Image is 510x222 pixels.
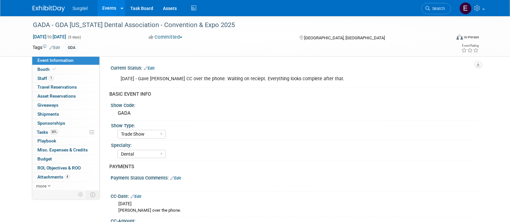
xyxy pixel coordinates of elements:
a: Booth [32,65,99,74]
a: Travel Reservations [32,83,99,92]
span: Misc. Expenses & Credits [37,147,88,152]
span: Playbook [37,138,56,143]
td: Toggle Event Tabs [86,190,99,199]
button: Committed [146,34,185,41]
a: Edit [144,66,155,71]
a: Playbook [32,137,99,145]
span: Shipments [37,111,59,117]
span: Travel Reservations [37,84,77,90]
a: Asset Reservations [32,92,99,101]
span: Giveaways [37,102,58,108]
div: Show Code: [111,101,478,109]
span: Tasks [37,130,58,135]
span: ROI, Objectives & ROO [37,165,81,170]
a: Edit [131,194,141,199]
span: Booth [37,67,57,72]
span: 1 [49,76,54,81]
span: Search [430,6,445,11]
td: Personalize Event Tab Strip [75,190,86,199]
span: Surgitel [73,6,88,11]
a: Shipments [32,110,99,119]
i: Booth reservation complete [53,67,56,71]
span: (5 days) [67,35,81,39]
div: BASIC EVENT INFO [109,91,473,98]
div: Current Status: [111,63,478,72]
a: Staff1 [32,74,99,83]
span: Budget [37,156,52,161]
div: PAYMENTS [109,163,473,170]
a: Giveaways [32,101,99,110]
span: to [46,34,53,39]
div: Specialty: [111,140,475,149]
span: Event Information [37,58,74,63]
span: [GEOGRAPHIC_DATA], [GEOGRAPHIC_DATA] [304,35,385,40]
div: Show Type: [111,121,475,129]
div: Event Rating [461,44,479,47]
span: Staff [37,76,54,81]
img: Event Coordinator [459,2,472,14]
a: Budget [32,155,99,163]
a: Sponsorships [32,119,99,128]
div: GADA - GDA [US_STATE] Dental Association - Convention & Expo 2025 [31,19,441,31]
a: Edit [49,45,60,50]
span: [DATE] [118,201,132,206]
td: Tags [33,44,60,52]
div: Event Format [413,34,479,43]
div: [DATE] - Gave [PERSON_NAME] CC over the phone. Waiting on reciept. Everything looks complete afte... [116,72,407,85]
a: ROI, Objectives & ROO [32,164,99,172]
div: Payment Status Comments: [111,173,478,181]
span: [DATE] [DATE] [33,34,66,40]
a: Event Information [32,56,99,65]
div: In-Person [464,35,479,40]
a: Misc. Expenses & Credits [32,146,99,154]
span: Attachments [37,174,70,179]
a: Edit [170,176,181,180]
span: 30% [50,130,58,134]
span: Asset Reservations [37,93,76,99]
span: Sponsorships [37,121,65,126]
span: more [36,183,46,188]
a: Attachments4 [32,173,99,181]
div: GDA [66,44,77,51]
div: [PERSON_NAME] over the phone. [118,208,473,214]
img: ExhibitDay [33,5,65,12]
a: more [32,182,99,190]
a: Search [421,3,451,14]
a: Tasks30% [32,128,99,137]
span: 4 [65,174,70,179]
div: GADA [115,108,473,118]
img: Format-Inperson.png [456,34,463,40]
div: CC-Date: [111,191,478,200]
